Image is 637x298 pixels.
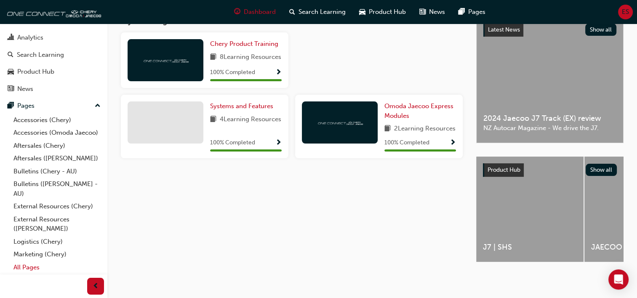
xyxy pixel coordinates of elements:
button: Show Progress [275,138,282,148]
a: pages-iconPages [452,3,492,21]
a: Aftersales ([PERSON_NAME]) [10,152,104,165]
a: Latest NewsShow all2024 Jaecoo J7 Track (EX) reviewNZ Autocar Magazine - We drive the J7. [476,16,624,143]
a: news-iconNews [413,3,452,21]
div: News [17,84,33,94]
button: Show all [586,164,617,176]
span: news-icon [419,7,426,17]
a: External Resources (Chery) [10,200,104,213]
span: J7 | SHS [483,242,577,252]
span: 100 % Completed [210,68,255,77]
img: oneconnect [142,56,189,64]
a: search-iconSearch Learning [283,3,352,21]
span: search-icon [289,7,295,17]
a: guage-iconDashboard [227,3,283,21]
a: Systems and Features [210,101,277,111]
button: ES [618,5,633,19]
span: ES [622,7,629,17]
span: guage-icon [234,7,240,17]
div: Pages [17,101,35,111]
div: Product Hub [17,67,54,77]
a: Bulletins ([PERSON_NAME] - AU) [10,178,104,200]
span: Dashboard [244,7,276,17]
button: Show Progress [450,138,456,148]
a: Accessories (Chery) [10,114,104,127]
span: pages-icon [458,7,465,17]
a: Bulletins (Chery - AU) [10,165,104,178]
span: 4 Learning Resources [220,114,281,125]
a: Search Learning [3,47,104,63]
span: car-icon [8,68,14,76]
img: oneconnect [4,3,101,20]
a: External Resources ([PERSON_NAME]) [10,213,104,235]
a: Marketing (Chery) [10,248,104,261]
a: car-iconProduct Hub [352,3,413,21]
span: 2 Learning Resources [394,124,456,134]
img: oneconnect [317,118,363,126]
span: Systems and Features [210,102,273,110]
a: Logistics (Chery) [10,235,104,248]
span: search-icon [8,51,13,59]
span: 8 Learning Resources [220,52,281,63]
div: Analytics [17,33,43,43]
a: J7 | SHS [476,157,584,262]
span: 100 % Completed [210,138,255,148]
a: Analytics [3,30,104,45]
a: News [3,81,104,97]
span: pages-icon [8,102,14,110]
span: NZ Autocar Magazine - We drive the J7. [483,123,616,133]
a: Latest NewsShow all [483,23,616,37]
button: Show all [585,24,617,36]
span: Product Hub [369,7,406,17]
span: chart-icon [8,34,14,42]
a: All Pages [10,261,104,274]
span: Search Learning [299,7,346,17]
span: Latest News [488,26,520,33]
span: up-icon [95,101,101,112]
span: Pages [468,7,485,17]
a: Product Hub [3,64,104,80]
span: News [429,7,445,17]
div: Search Learning [17,50,64,60]
span: car-icon [359,7,365,17]
button: Pages [3,98,104,114]
span: Product Hub [488,166,520,173]
span: Omoda Jaecoo Express Modules [384,102,453,120]
a: Product HubShow all [483,163,617,177]
span: people-icon [8,17,14,25]
span: prev-icon [93,281,99,292]
span: Chery Product Training [210,40,278,48]
a: Accessories (Omoda Jaecoo) [10,126,104,139]
div: Open Intercom Messenger [608,269,629,290]
a: Aftersales (Chery) [10,139,104,152]
a: Omoda Jaecoo Express Modules [384,101,456,120]
span: Show Progress [275,139,282,147]
span: book-icon [210,114,216,125]
span: book-icon [384,124,391,134]
span: Show Progress [450,139,456,147]
span: book-icon [210,52,216,63]
span: Show Progress [275,69,282,77]
span: 2024 Jaecoo J7 Track (EX) review [483,114,616,123]
span: 100 % Completed [384,138,429,148]
span: news-icon [8,85,14,93]
a: Chery Product Training [210,39,282,49]
button: Show Progress [275,67,282,78]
